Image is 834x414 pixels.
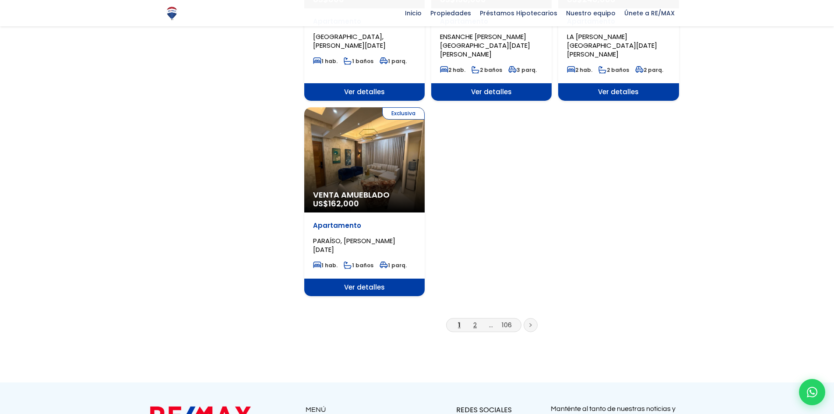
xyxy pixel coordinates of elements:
img: Logo de REMAX [164,6,179,21]
span: 162,000 [328,198,359,209]
a: ... [489,320,493,329]
span: 3 parq. [508,66,537,74]
span: 1 baños [344,57,373,65]
span: Ver detalles [304,279,425,296]
a: Exclusiva Venta Amueblado US$162,000 Apartamento PARAÍSO, [PERSON_NAME][DATE] 1 hab. 1 baños 1 pa... [304,107,425,296]
span: Venta Amueblado [313,191,416,199]
span: LA [PERSON_NAME][GEOGRAPHIC_DATA][DATE][PERSON_NAME] [567,32,657,59]
span: 1 parq. [380,57,407,65]
span: Ver detalles [558,83,679,101]
span: 2 parq. [635,66,663,74]
span: Exclusiva [382,107,425,120]
span: 1 parq. [380,262,407,269]
p: Apartamento [313,221,416,230]
span: PARAÍSO, [PERSON_NAME][DATE] [313,236,395,254]
span: Ver detalles [304,83,425,101]
a: 2 [473,320,477,329]
span: Únete a RE/MAX [620,7,679,20]
span: 2 hab. [440,66,465,74]
span: 1 hab. [313,57,338,65]
a: 1 [458,320,461,329]
span: 2 baños [472,66,502,74]
span: 1 hab. [313,262,338,269]
span: Préstamos Hipotecarios [475,7,562,20]
span: Inicio [401,7,426,20]
span: Propiedades [426,7,475,20]
span: [GEOGRAPHIC_DATA], [PERSON_NAME][DATE] [313,32,386,50]
a: 106 [502,320,512,329]
span: US$ [313,198,359,209]
span: Ver detalles [431,83,552,101]
span: ENSANCHE [PERSON_NAME][GEOGRAPHIC_DATA][DATE][PERSON_NAME] [440,32,530,59]
span: Nuestro equipo [562,7,620,20]
span: 2 hab. [567,66,592,74]
span: 1 baños [344,262,373,269]
span: 2 baños [598,66,629,74]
